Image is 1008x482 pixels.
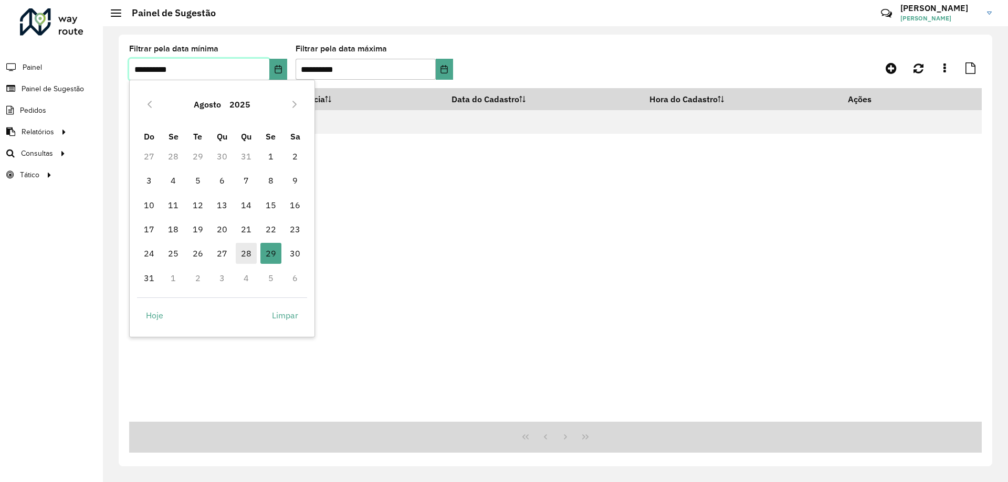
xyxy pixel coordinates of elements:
[139,267,160,288] span: 31
[137,266,161,290] td: 31
[210,193,234,217] td: 13
[185,217,209,241] td: 19
[285,170,306,191] span: 9
[263,305,307,326] button: Limpar
[212,243,233,264] span: 27
[260,170,281,191] span: 8
[259,144,283,168] td: 1
[841,88,904,110] th: Ações
[185,193,209,217] td: 12
[141,96,158,113] button: Previous Month
[185,144,209,168] td: 29
[260,146,281,167] span: 1
[163,170,184,191] span: 4
[137,168,161,192] td: 3
[296,42,387,55] label: Filtrar pela data máxima
[436,59,453,80] button: Choose Date
[137,305,172,326] button: Hoje
[283,217,307,241] td: 23
[185,241,209,265] td: 26
[234,144,258,168] td: 31
[137,144,161,168] td: 27
[22,126,54,137] span: Relatórios
[259,193,283,217] td: 15
[169,131,178,142] span: Se
[272,309,298,322] span: Limpar
[642,88,841,110] th: Hora do Cadastro
[285,219,306,240] span: 23
[139,243,160,264] span: 24
[129,110,982,134] td: Nenhum registro encontrado
[259,266,283,290] td: 5
[236,219,257,240] span: 21
[283,144,307,168] td: 2
[210,266,234,290] td: 3
[259,241,283,265] td: 29
[163,243,184,264] span: 25
[285,243,306,264] span: 30
[21,148,53,159] span: Consultas
[137,193,161,217] td: 10
[139,170,160,191] span: 3
[187,219,208,240] span: 19
[260,195,281,216] span: 15
[185,168,209,192] td: 5
[210,144,234,168] td: 30
[217,131,227,142] span: Qu
[163,195,184,216] span: 11
[193,131,202,142] span: Te
[161,241,185,265] td: 25
[900,14,979,23] span: [PERSON_NAME]
[269,59,287,80] button: Choose Date
[187,170,208,191] span: 5
[445,88,642,110] th: Data do Cadastro
[137,217,161,241] td: 17
[190,92,225,117] button: Choose Month
[234,217,258,241] td: 21
[259,168,283,192] td: 8
[260,219,281,240] span: 22
[210,217,234,241] td: 20
[139,219,160,240] span: 17
[234,266,258,290] td: 4
[234,241,258,265] td: 28
[161,144,185,168] td: 28
[283,168,307,192] td: 9
[290,131,300,142] span: Sa
[210,168,234,192] td: 6
[236,195,257,216] span: 14
[146,309,163,322] span: Hoje
[900,3,979,13] h3: [PERSON_NAME]
[161,168,185,192] td: 4
[23,62,42,73] span: Painel
[212,195,233,216] span: 13
[163,219,184,240] span: 18
[129,42,218,55] label: Filtrar pela data mínima
[283,266,307,290] td: 6
[212,170,233,191] span: 6
[266,131,276,142] span: Se
[234,168,258,192] td: 7
[283,241,307,265] td: 30
[236,170,257,191] span: 7
[283,193,307,217] td: 16
[137,241,161,265] td: 24
[187,243,208,264] span: 26
[161,266,185,290] td: 1
[20,105,46,116] span: Pedidos
[286,96,303,113] button: Next Month
[121,7,216,19] h2: Painel de Sugestão
[185,266,209,290] td: 2
[285,146,306,167] span: 2
[234,193,258,217] td: 14
[225,92,255,117] button: Choose Year
[253,88,445,110] th: Data de Vigência
[20,169,39,180] span: Tático
[212,219,233,240] span: 20
[259,217,283,241] td: 22
[161,217,185,241] td: 18
[22,83,84,94] span: Painel de Sugestão
[875,2,898,25] a: Contato Rápido
[144,131,154,142] span: Do
[210,241,234,265] td: 27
